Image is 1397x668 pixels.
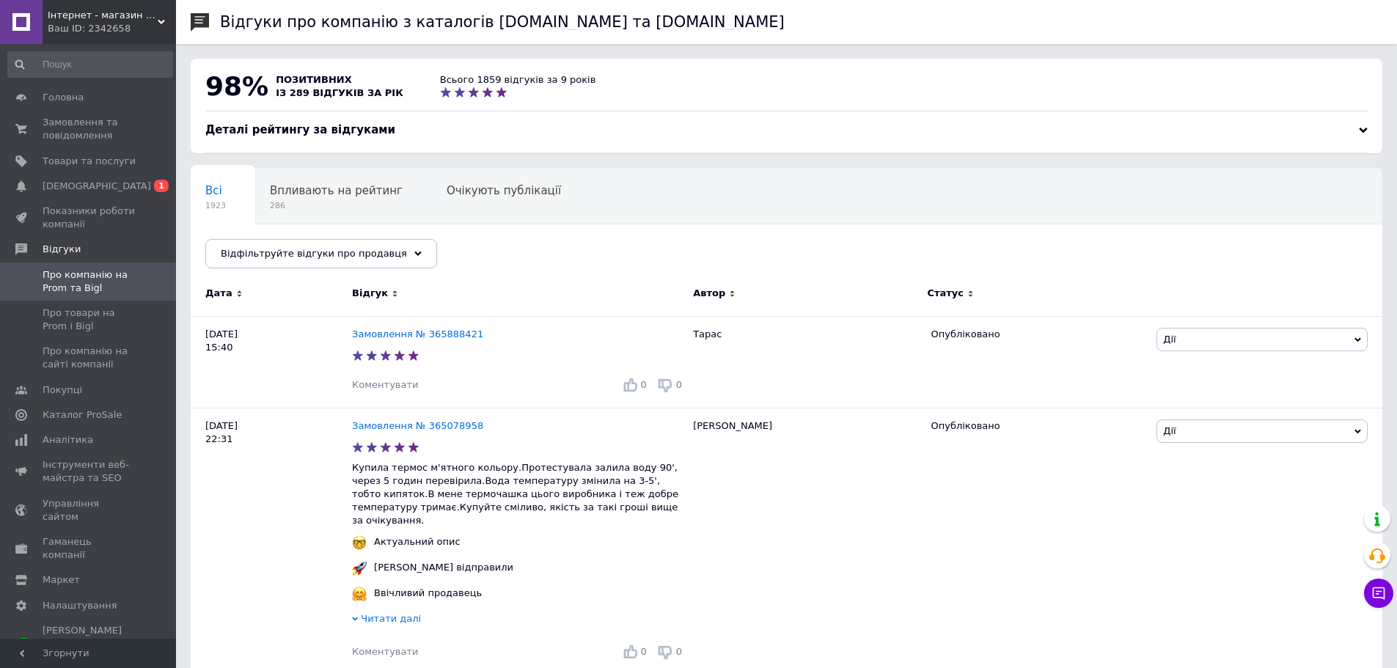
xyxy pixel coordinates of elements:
[191,224,384,280] div: Опубліковані без коментаря
[1364,579,1393,608] button: Чат з покупцем
[641,646,647,657] span: 0
[43,205,136,231] span: Показники роботи компанії
[1163,334,1176,345] span: Дії
[352,612,686,629] div: Читати далі
[370,535,464,548] div: Актуальний опис
[352,646,418,657] span: Коментувати
[220,13,785,31] h1: Відгуки про компанію з каталогів [DOMAIN_NAME] та [DOMAIN_NAME]
[370,587,485,600] div: Ввічливий продавець
[205,184,222,197] span: Всі
[440,73,596,87] div: Всього 1859 відгуків за 9 років
[43,573,80,587] span: Маркет
[43,599,117,612] span: Налаштування
[352,561,367,576] img: :rocket:
[205,200,226,211] span: 1923
[447,184,561,197] span: Очікують публікації
[191,316,352,408] div: [DATE] 15:40
[370,561,517,574] div: [PERSON_NAME] відправили
[352,645,418,658] div: Коментувати
[361,613,421,624] span: Читати далі
[1163,425,1176,436] span: Дії
[686,316,923,408] div: Тарас
[276,74,352,85] span: позитивних
[43,497,136,524] span: Управління сайтом
[676,646,682,657] span: 0
[43,155,136,168] span: Товари та послуги
[276,87,403,98] span: із 289 відгуків за рік
[154,180,169,192] span: 1
[270,200,403,211] span: 286
[931,419,1145,433] div: Опубліковано
[43,243,81,256] span: Відгуки
[352,378,418,392] div: Коментувати
[7,51,173,78] input: Пошук
[221,248,407,259] span: Відфільтруйте відгуки про продавця
[43,458,136,485] span: Інструменти веб-майстра та SEO
[43,624,136,664] span: [PERSON_NAME] та рахунки
[43,268,136,295] span: Про компанію на Prom та Bigl
[352,587,367,601] img: :hugging_face:
[43,91,84,104] span: Головна
[693,287,725,300] span: Автор
[43,116,136,142] span: Замовлення та повідомлення
[205,122,1368,138] div: Деталі рейтингу за відгуками
[927,287,964,300] span: Статус
[48,9,158,22] span: Інтернет - магазин "Super-Price"
[352,420,483,431] a: Замовлення № 365078958
[43,307,136,333] span: Про товари на Prom і Bigl
[931,328,1145,341] div: Опубліковано
[205,123,395,136] span: Деталі рейтингу за відгуками
[676,379,682,390] span: 0
[352,379,418,390] span: Коментувати
[43,180,151,193] span: [DEMOGRAPHIC_DATA]
[205,240,354,253] span: Опубліковані без комен...
[43,408,122,422] span: Каталог ProSale
[352,461,686,528] p: Купила термос м'ятного кольору.Протестувала залила воду 90', через 5 годин перевірила.Вода темпер...
[352,287,388,300] span: Відгук
[43,433,93,447] span: Аналітика
[270,184,403,197] span: Впливають на рейтинг
[43,383,82,397] span: Покупці
[48,22,176,35] div: Ваш ID: 2342658
[43,345,136,371] span: Про компанію на сайті компанії
[352,329,483,339] a: Замовлення № 365888421
[352,535,367,550] img: :nerd_face:
[641,379,647,390] span: 0
[205,287,232,300] span: Дата
[205,71,268,101] span: 98%
[43,535,136,562] span: Гаманець компанії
